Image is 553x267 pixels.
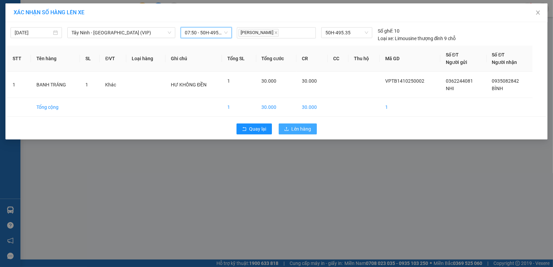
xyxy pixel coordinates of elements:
[85,82,88,87] span: 1
[446,60,467,65] span: Người gửi
[126,46,165,72] th: Loại hàng
[378,27,400,35] div: 10
[167,31,172,35] span: down
[100,72,126,98] td: Khác
[165,46,222,72] th: Ghi chú
[239,29,279,37] span: [PERSON_NAME]
[256,98,297,117] td: 30.000
[227,78,230,84] span: 1
[492,52,505,57] span: Số ĐT
[446,52,459,57] span: Số ĐT
[446,78,473,84] span: 0362244081
[9,9,43,43] img: logo.jpg
[262,78,277,84] span: 30.000
[7,72,31,98] td: 1
[378,35,456,42] div: Limousine thượng đỉnh 9 chỗ
[325,28,368,38] span: 50H-495.35
[446,86,454,91] span: NHI
[185,28,228,38] span: 07:50 - 50H-495.35
[249,125,266,133] span: Quay lại
[385,78,424,84] span: VPTB1410250002
[14,9,84,16] span: XÁC NHẬN SỐ HÀNG LÊN XE
[71,28,171,38] span: Tây Ninh - Sài Gòn (VIP)
[222,46,256,72] th: Tổng SL
[492,60,517,65] span: Người nhận
[296,98,328,117] td: 30.000
[279,123,317,134] button: uploadLên hàng
[256,46,297,72] th: Tổng cước
[302,78,317,84] span: 30.000
[492,78,519,84] span: 0935082842
[222,98,256,117] td: 1
[64,17,284,25] li: [STREET_ADDRESS][PERSON_NAME]. [GEOGRAPHIC_DATA], Tỉnh [GEOGRAPHIC_DATA]
[380,98,440,117] td: 1
[378,35,394,42] span: Loại xe:
[380,46,440,72] th: Mã GD
[296,46,328,72] th: CR
[100,46,126,72] th: ĐVT
[31,98,80,117] td: Tổng cộng
[7,46,31,72] th: STT
[378,27,393,35] span: Số ghế:
[274,31,278,34] span: close
[242,127,247,132] span: rollback
[171,82,207,87] span: HƯ KHÔNG ĐỀN
[80,46,100,72] th: SL
[328,46,348,72] th: CC
[535,10,541,15] span: close
[492,86,503,91] span: BÌNH
[348,46,380,72] th: Thu hộ
[64,25,284,34] li: Hotline: 1900 8153
[9,49,93,61] b: GỬI : PV Trảng Bàng
[237,123,272,134] button: rollbackQuay lại
[284,127,289,132] span: upload
[528,3,548,22] button: Close
[31,72,80,98] td: BANH TRÁNG
[15,29,52,36] input: 14/10/2025
[31,46,80,72] th: Tên hàng
[292,125,311,133] span: Lên hàng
